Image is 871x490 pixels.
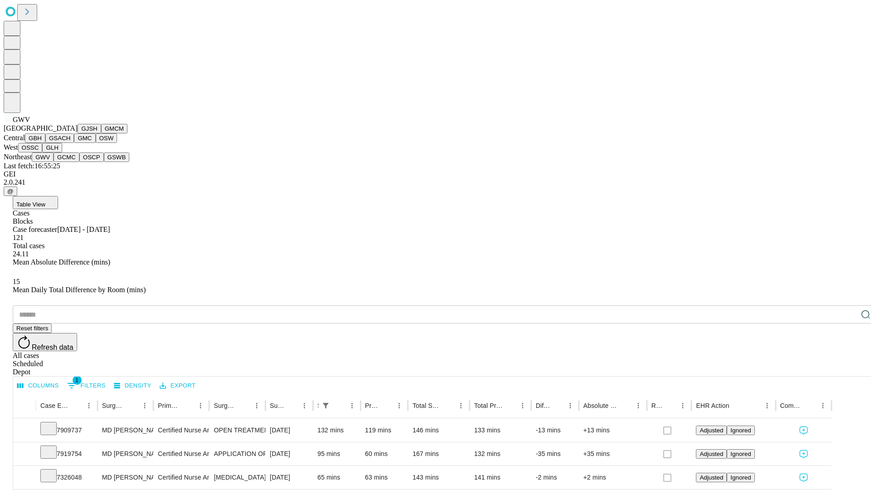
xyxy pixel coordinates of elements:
[158,442,205,465] div: Certified Nurse Anesthetist
[15,379,61,393] button: Select columns
[365,419,404,442] div: 119 mins
[194,399,207,412] button: Menu
[70,399,83,412] button: Sort
[45,133,74,143] button: GSACH
[158,466,205,489] div: Certified Nurse Anesthetist
[102,419,149,442] div: MD [PERSON_NAME]
[83,399,95,412] button: Menu
[412,442,465,465] div: 167 mins
[18,423,31,439] button: Expand
[138,399,151,412] button: Menu
[536,442,574,465] div: -35 mins
[7,188,14,195] span: @
[13,242,44,250] span: Total cases
[54,152,79,162] button: GCMC
[4,178,867,186] div: 2.0.241
[474,442,527,465] div: 132 mins
[727,426,754,435] button: Ignored
[696,426,727,435] button: Adjusted
[126,399,138,412] button: Sort
[40,402,69,409] div: Case Epic Id
[333,399,346,412] button: Sort
[700,427,723,434] span: Adjusted
[730,427,751,434] span: Ignored
[79,152,104,162] button: OSCP
[158,419,205,442] div: Certified Nurse Anesthetist
[700,451,723,457] span: Adjusted
[101,124,127,133] button: GMCM
[730,451,751,457] span: Ignored
[298,399,311,412] button: Menu
[40,466,93,489] div: 7326048
[13,250,29,258] span: 24.11
[632,399,645,412] button: Menu
[214,402,236,409] div: Surgery Name
[57,225,110,233] span: [DATE] - [DATE]
[102,402,125,409] div: Surgeon Name
[78,124,101,133] button: GJSH
[804,399,817,412] button: Sort
[817,399,829,412] button: Menu
[442,399,455,412] button: Sort
[13,323,52,333] button: Reset filters
[250,399,263,412] button: Menu
[13,286,146,294] span: Mean Daily Total Difference by Room (mins)
[4,162,60,170] span: Last fetch: 16:55:25
[18,470,31,486] button: Expand
[181,399,194,412] button: Sort
[13,116,30,123] span: GWV
[102,442,149,465] div: MD [PERSON_NAME]
[4,124,78,132] span: [GEOGRAPHIC_DATA]
[4,170,867,178] div: GEI
[730,474,751,481] span: Ignored
[412,402,441,409] div: Total Scheduled Duration
[65,378,108,393] button: Show filters
[270,419,308,442] div: [DATE]
[318,419,356,442] div: 132 mins
[619,399,632,412] button: Sort
[16,325,48,332] span: Reset filters
[474,419,527,442] div: 133 mins
[412,466,465,489] div: 143 mins
[474,402,503,409] div: Total Predicted Duration
[583,442,642,465] div: +35 mins
[536,419,574,442] div: -13 mins
[96,133,117,143] button: OSW
[319,399,332,412] div: 1 active filter
[365,466,404,489] div: 63 mins
[73,376,82,385] span: 1
[412,419,465,442] div: 146 mins
[270,466,308,489] div: [DATE]
[727,473,754,482] button: Ignored
[158,402,181,409] div: Primary Service
[318,442,356,465] div: 95 mins
[583,466,642,489] div: +2 mins
[157,379,198,393] button: Export
[393,399,406,412] button: Menu
[214,419,260,442] div: OPEN TREATMENT BIMALLEOLAR [MEDICAL_DATA]
[727,449,754,459] button: Ignored
[696,473,727,482] button: Adjusted
[4,153,32,161] span: Northeast
[214,442,260,465] div: APPLICATION OF EXTERNAL FIXATOR MULTIPLANE ILLIZAROV TYPE
[285,399,298,412] button: Sort
[583,419,642,442] div: +13 mins
[730,399,743,412] button: Sort
[455,399,467,412] button: Menu
[214,466,260,489] div: [MEDICAL_DATA] PLACEMENT [MEDICAL_DATA],
[42,143,62,152] button: GLH
[18,143,43,152] button: OSSC
[536,466,574,489] div: -2 mins
[761,399,773,412] button: Menu
[380,399,393,412] button: Sort
[583,402,618,409] div: Absolute Difference
[238,399,250,412] button: Sort
[4,186,17,196] button: @
[13,196,58,209] button: Table View
[13,258,110,266] span: Mean Absolute Difference (mins)
[319,399,332,412] button: Show filters
[104,152,130,162] button: GSWB
[346,399,358,412] button: Menu
[40,419,93,442] div: 7909737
